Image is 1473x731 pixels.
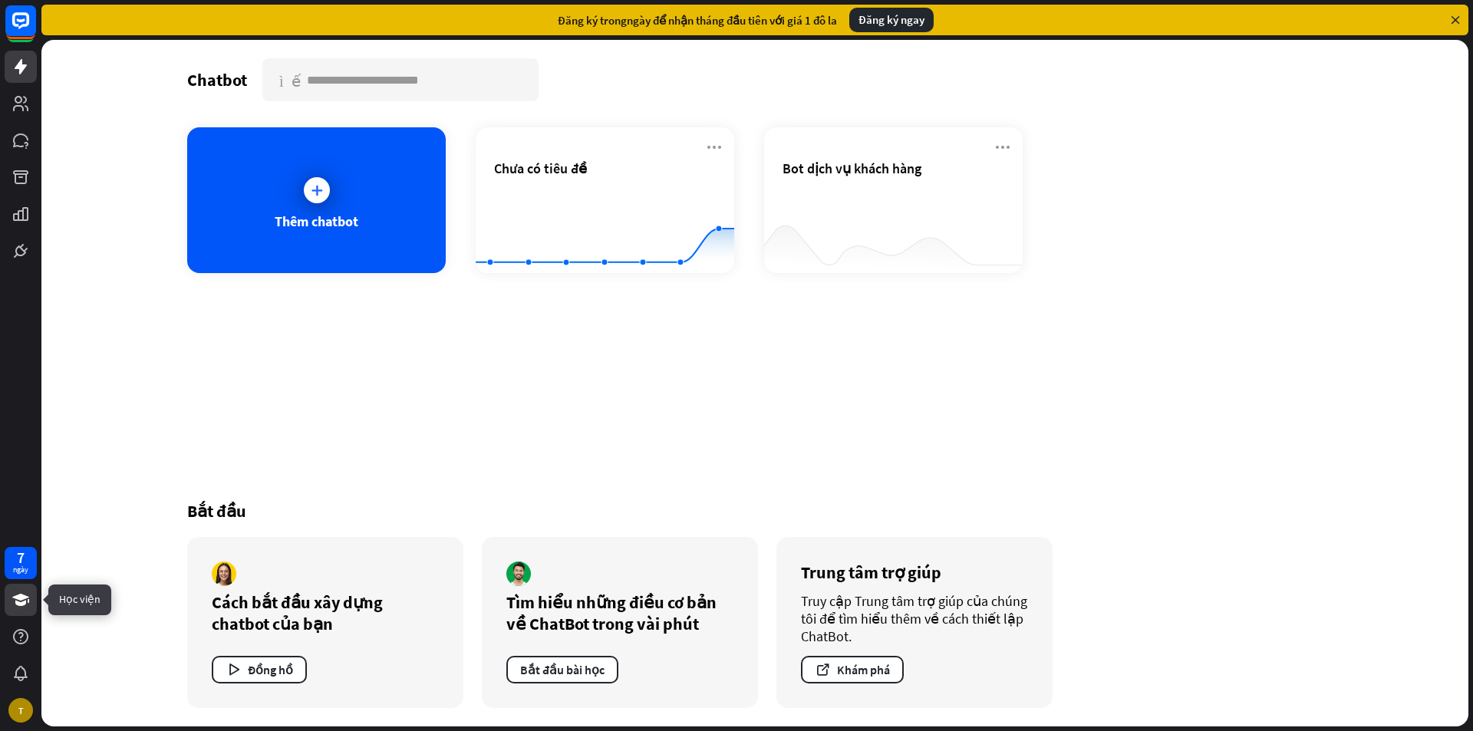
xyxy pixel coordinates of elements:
span: Chưa có tiêu đề [494,160,587,177]
font: Thêm chatbot [275,212,358,230]
font: Khám phá [837,662,890,677]
font: T [18,705,24,716]
font: Truy cập Trung tâm trợ giúp của chúng tôi để tìm hiểu thêm về cách thiết lập ChatBot. [801,592,1027,645]
font: ngày để nhận tháng đầu tiên với giá 1 đô la [627,13,837,28]
span: Bot dịch vụ khách hàng [783,160,921,177]
img: tác giả [212,561,236,586]
img: tác giả [506,561,531,586]
font: Bắt đầu bài học [520,662,605,677]
font: Đồng hồ [248,662,293,677]
button: Mở tiện ích trò chuyện LiveChat [12,6,58,52]
font: ngày [13,565,28,575]
font: Bắt đầu [187,500,246,522]
font: Đăng ký trong [558,13,627,28]
a: 7 ngày [5,547,37,579]
font: Trung tâm trợ giúp [801,561,941,583]
font: Tìm hiểu những điều cơ bản về ChatBot trong vài phút [506,591,717,634]
font: Chatbot [187,69,247,91]
button: Khám phá [801,656,904,683]
font: 7 [17,548,25,567]
button: Bắt đầu bài học [506,656,618,683]
font: Cách bắt đầu xây dựng chatbot của bạn [212,591,383,634]
button: Đồng hồ [212,656,307,683]
font: Đăng ký ngay [858,12,924,27]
